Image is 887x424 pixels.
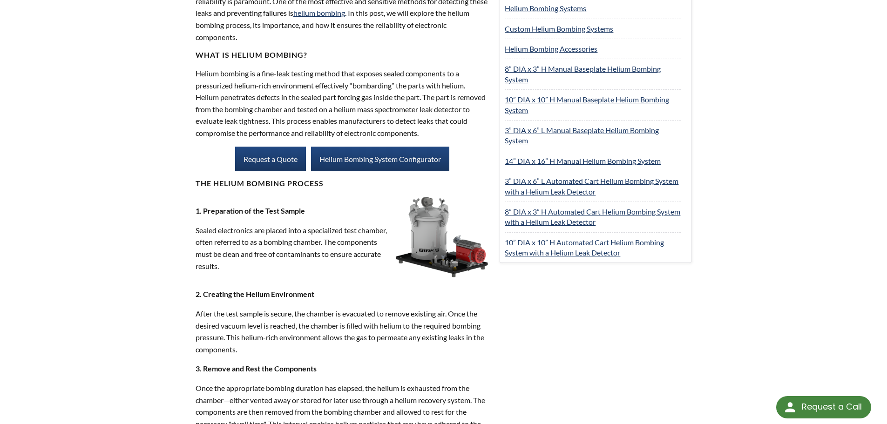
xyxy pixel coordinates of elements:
a: Custom Helium Bombing Systems [505,24,613,33]
a: 10” DIA x 10” H Manual Baseplate Helium Bombing System [505,95,669,114]
a: Helium Bombing Systems [505,4,586,13]
a: 3” DIA x 6” L Automated Cart Helium Bombing System with a Helium Leak Detector [505,176,678,195]
strong: 1. Preparation of the Test Sample [196,206,305,215]
p: After the test sample is secure, the chamber is evacuated to remove existing air. Once the desire... [196,308,489,355]
a: Helium Bombing Accessories [505,44,597,53]
div: Request a Call [802,396,862,417]
strong: 2. Creating the Helium Environment [196,289,314,298]
a: 8” DIA x 3” H Automated Cart Helium Bombing System with a Helium Leak Detector [505,207,680,226]
img: LBS1010-LDBX-1_%281%29.png [395,196,488,278]
p: Sealed electronics are placed into a specialized test chamber, often referred to as a bombing cha... [196,224,391,272]
img: round button [783,400,798,415]
a: helium bombing [293,8,345,17]
a: 14” DIA x 16” H Manual Helium Bombing System [505,156,661,165]
a: 3” DIA x 6” L Manual Baseplate Helium Bombing System [505,126,659,145]
strong: The Helium Bombing Process [196,179,324,188]
a: Helium Bombing System Configurator [311,147,449,172]
a: 8” DIA x 3” H Manual Baseplate Helium Bombing System [505,64,661,83]
p: Helium bombing is a fine-leak testing method that exposes sealed components to a pressurized heli... [196,67,489,139]
a: 10” DIA x 10” H Automated Cart Helium Bombing System with a Helium Leak Detector [505,238,664,257]
a: Request a Quote [235,147,306,172]
strong: 3. Remove and Rest the Components [196,364,317,373]
div: Request a Call [776,396,871,418]
strong: What is Helium Bombing? [196,50,307,59]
